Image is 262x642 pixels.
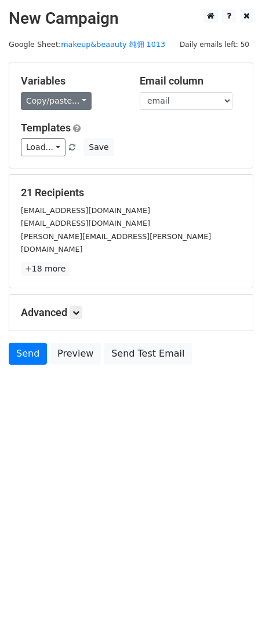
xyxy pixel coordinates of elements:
a: Copy/paste... [21,92,92,110]
a: Templates [21,122,71,134]
h5: Variables [21,75,122,87]
a: +18 more [21,262,70,276]
h5: Advanced [21,306,241,319]
small: [EMAIL_ADDRESS][DOMAIN_NAME] [21,219,150,228]
h5: Email column [140,75,241,87]
button: Save [83,138,114,156]
iframe: Chat Widget [204,586,262,642]
a: Load... [21,138,65,156]
h5: 21 Recipients [21,186,241,199]
small: Google Sheet: [9,40,165,49]
a: Send Test Email [104,343,192,365]
a: Preview [50,343,101,365]
h2: New Campaign [9,9,253,28]
small: [PERSON_NAME][EMAIL_ADDRESS][PERSON_NAME][DOMAIN_NAME] [21,232,211,254]
small: [EMAIL_ADDRESS][DOMAIN_NAME] [21,206,150,215]
a: Daily emails left: 50 [176,40,253,49]
a: Send [9,343,47,365]
span: Daily emails left: 50 [176,38,253,51]
div: 聊天小组件 [204,586,262,642]
a: makeup&beaauty 纯佣 1013 [61,40,165,49]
